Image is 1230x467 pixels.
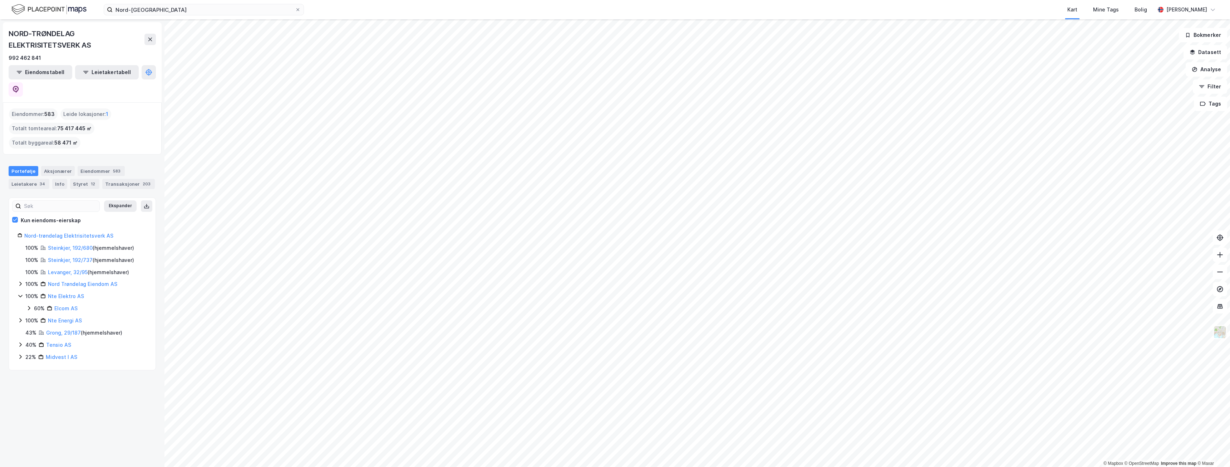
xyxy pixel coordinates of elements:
[9,65,72,79] button: Eiendomstabell
[24,233,113,239] a: Nord-trøndelag Elektrisitetsverk AS
[48,257,93,263] a: Steinkjer, 192/737
[89,180,97,188] div: 12
[48,293,84,299] a: Nte Elektro AS
[25,292,38,301] div: 100%
[1093,5,1119,14] div: Mine Tags
[1193,79,1227,94] button: Filter
[48,269,88,275] a: Levanger, 32/95
[9,179,49,189] div: Leietakere
[1184,45,1227,59] button: Datasett
[21,216,81,225] div: Kun eiendoms-eierskap
[1125,461,1159,466] a: OpenStreetMap
[25,353,36,361] div: 22%
[1161,461,1196,466] a: Improve this map
[78,166,125,176] div: Eiendommer
[102,179,155,189] div: Transaksjoner
[75,65,139,79] button: Leietakertabell
[41,166,75,176] div: Aksjonærer
[1166,5,1207,14] div: [PERSON_NAME]
[9,108,58,120] div: Eiendommer :
[54,305,78,311] a: Elcom AS
[9,123,94,134] div: Totalt tomteareal :
[34,304,45,313] div: 60%
[48,256,134,264] div: ( hjemmelshaver )
[9,166,38,176] div: Portefølje
[1103,461,1123,466] a: Mapbox
[48,245,93,251] a: Steinkjer, 192/680
[25,329,36,337] div: 43%
[38,180,46,188] div: 34
[25,268,38,277] div: 100%
[104,200,137,212] button: Ekspander
[25,341,36,349] div: 40%
[21,201,99,211] input: Søk
[54,138,78,147] span: 58 471 ㎡
[9,28,144,51] div: NORD-TRØNDELAG ELEKTRISITETSVERK AS
[46,329,122,337] div: ( hjemmelshaver )
[57,124,92,133] span: 75 417 445 ㎡
[44,110,55,118] span: 583
[1194,433,1230,467] div: Kontrollprogram for chat
[48,317,82,324] a: Nte Energi AS
[141,180,152,188] div: 203
[11,3,87,16] img: logo.f888ab2527a4732fd821a326f86c7f29.svg
[9,54,41,62] div: 992 462 841
[60,108,111,120] div: Leide lokasjoner :
[112,167,122,175] div: 583
[46,342,71,348] a: Tensio AS
[70,179,99,189] div: Styret
[1186,62,1227,77] button: Analyse
[48,281,117,287] a: Nord Trøndelag Eiendom AS
[46,354,77,360] a: Midvest I AS
[25,316,38,325] div: 100%
[113,4,295,15] input: Søk på adresse, matrikkel, gårdeiere, leietakere eller personer
[46,330,81,336] a: Grong, 29/187
[1067,5,1077,14] div: Kart
[1194,97,1227,111] button: Tags
[25,280,38,288] div: 100%
[48,244,134,252] div: ( hjemmelshaver )
[25,244,38,252] div: 100%
[1179,28,1227,42] button: Bokmerker
[1194,433,1230,467] iframe: Chat Widget
[106,110,108,118] span: 1
[48,268,129,277] div: ( hjemmelshaver )
[1135,5,1147,14] div: Bolig
[52,179,67,189] div: Info
[25,256,38,264] div: 100%
[9,137,80,149] div: Totalt byggareal :
[1213,325,1227,339] img: Z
